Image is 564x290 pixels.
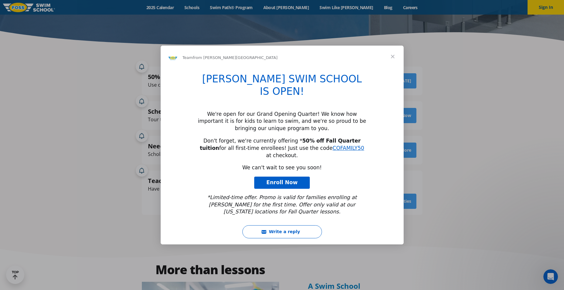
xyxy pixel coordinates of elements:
img: Profile image for Team [168,53,178,63]
div: Don't forget, we're currently offering * for all first-time enrollees! Just use the code at check... [198,137,367,159]
div: We're open for our Grand Opening Quarter! We know how important it is for kids to learn to swim, ... [198,111,367,132]
a: Enroll Now [254,177,310,189]
button: Write a reply [242,225,322,238]
i: *Limited-time offer. Promo is valid for families enrolling at [PERSON_NAME] for the first time. O... [207,194,357,215]
span: from [PERSON_NAME][GEOGRAPHIC_DATA] [193,55,278,60]
span: Close [382,46,404,67]
div: We can't wait to see you soon! [198,164,367,171]
a: COFAMILY50 [333,145,364,151]
span: Enroll Now [266,179,298,185]
h1: [PERSON_NAME] SWIM SCHOOL IS OPEN! [198,73,367,102]
b: 50% off Fall Quarter tuition [200,138,361,151]
span: Team [183,55,193,60]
